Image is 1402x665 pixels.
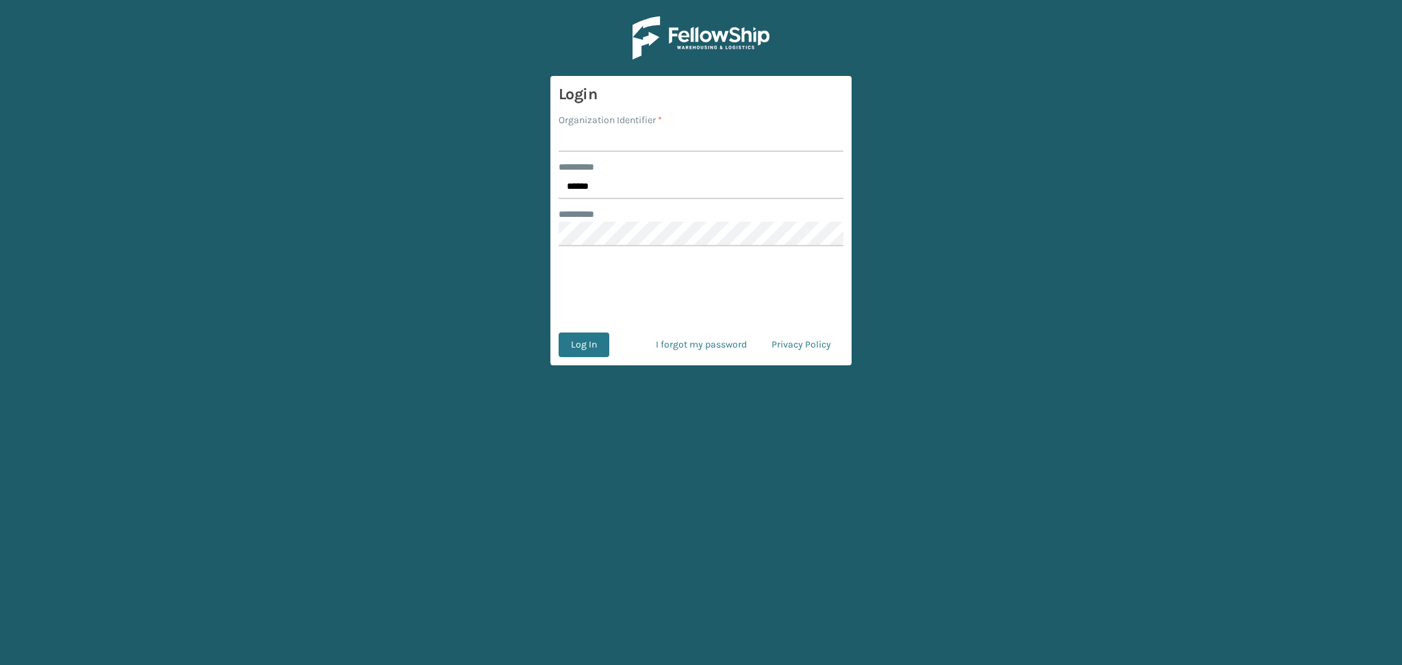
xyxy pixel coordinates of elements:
[759,332,843,357] a: Privacy Policy
[633,16,769,60] img: Logo
[559,332,609,357] button: Log In
[559,113,662,127] label: Organization Identifier
[559,84,843,105] h3: Login
[643,332,759,357] a: I forgot my password
[597,263,805,316] iframe: reCAPTCHA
